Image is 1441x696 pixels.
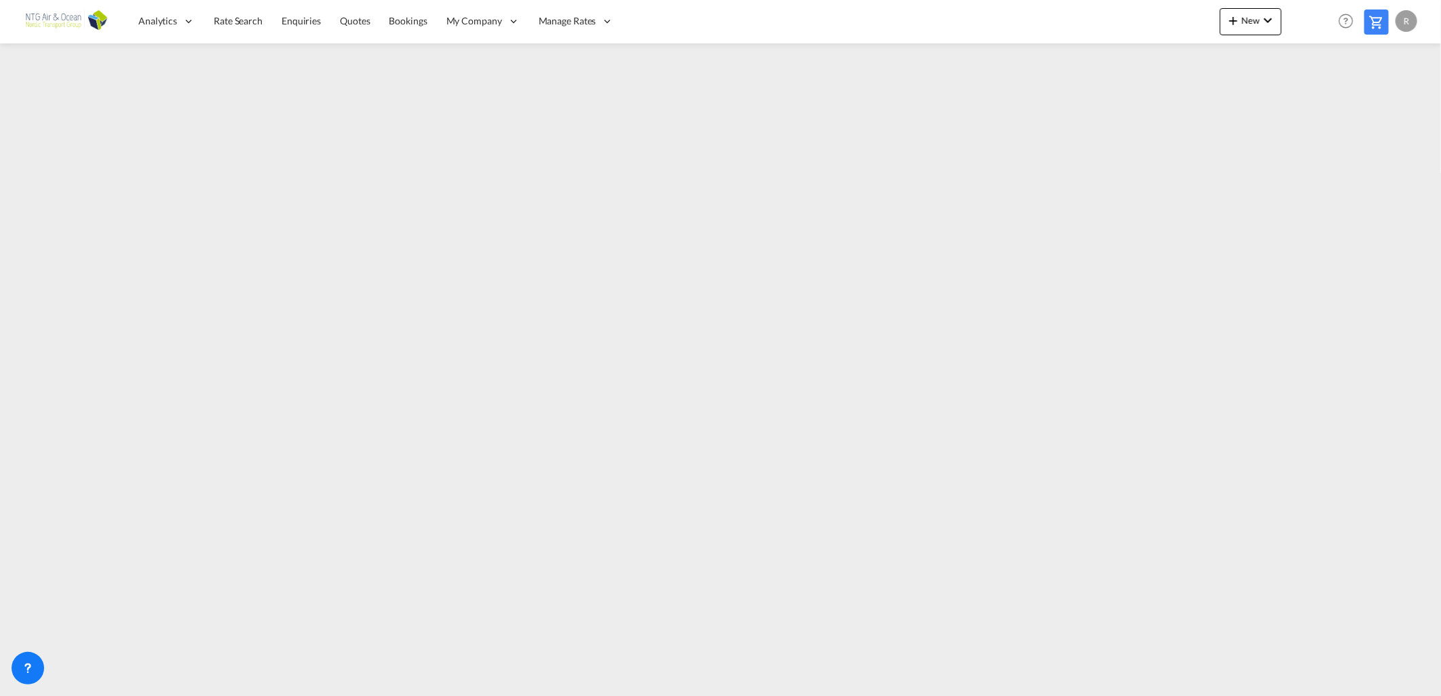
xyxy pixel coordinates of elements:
[214,15,263,26] span: Rate Search
[1225,15,1276,26] span: New
[282,15,321,26] span: Enquiries
[1334,9,1364,34] div: Help
[1334,9,1358,33] span: Help
[1225,12,1242,28] md-icon: icon-plus 400-fg
[1260,12,1276,28] md-icon: icon-chevron-down
[20,6,112,37] img: 3755d540b01311ec8f4e635e801fad27.png
[389,15,427,26] span: Bookings
[446,14,502,28] span: My Company
[138,14,177,28] span: Analytics
[539,14,596,28] span: Manage Rates
[1220,8,1282,35] button: icon-plus 400-fgNewicon-chevron-down
[1396,10,1417,32] div: R
[340,15,370,26] span: Quotes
